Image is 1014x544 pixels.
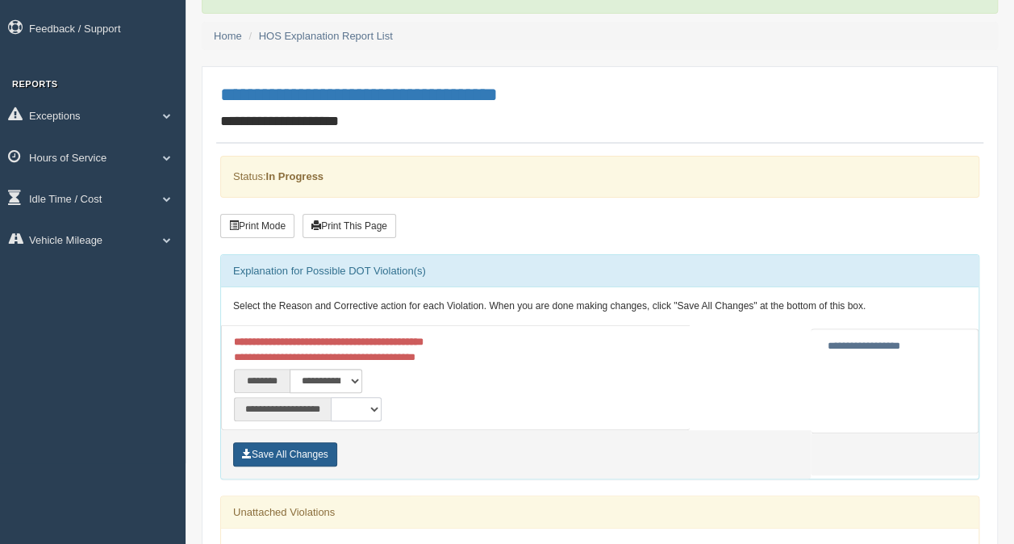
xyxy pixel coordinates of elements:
[221,287,979,326] div: Select the Reason and Corrective action for each Violation. When you are done making changes, cli...
[259,30,393,42] a: HOS Explanation Report List
[220,156,979,197] div: Status:
[221,496,979,529] div: Unattached Violations
[233,442,337,467] button: Save
[265,170,323,182] strong: In Progress
[220,214,294,238] button: Print Mode
[221,255,979,287] div: Explanation for Possible DOT Violation(s)
[303,214,396,238] button: Print This Page
[214,30,242,42] a: Home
